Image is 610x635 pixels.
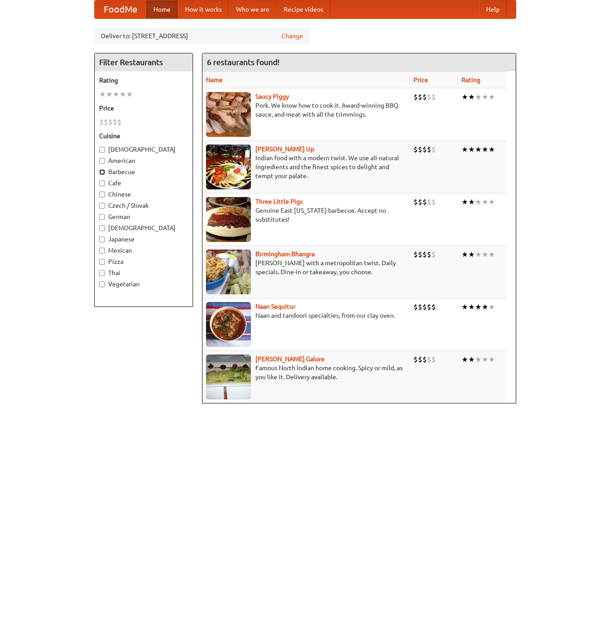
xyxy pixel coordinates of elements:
input: [DEMOGRAPHIC_DATA] [99,147,105,153]
li: ★ [126,89,133,99]
img: bhangra.jpg [206,250,251,294]
p: Famous North Indian home cooking. Spicy or mild, as you like it. Delivery available. [206,363,407,381]
label: German [99,212,188,221]
a: Recipe videos [276,0,330,18]
input: Czech / Slovak [99,203,105,209]
li: $ [427,197,431,207]
li: ★ [475,92,482,102]
li: ★ [488,250,495,259]
li: $ [431,250,436,259]
h4: Filter Restaurants [95,53,193,71]
li: ★ [488,145,495,154]
a: Change [281,31,303,40]
label: Thai [99,268,188,277]
li: ★ [461,145,468,154]
li: ★ [475,145,482,154]
a: Saucy Piggy [255,93,289,100]
input: Barbecue [99,169,105,175]
li: $ [418,302,422,312]
input: Japanese [99,236,105,242]
li: $ [422,302,427,312]
li: ★ [488,92,495,102]
label: Chinese [99,190,188,199]
img: curryup.jpg [206,145,251,189]
label: Czech / Slovak [99,201,188,210]
h5: Price [99,104,188,113]
li: ★ [468,92,475,102]
li: $ [427,92,431,102]
input: Cafe [99,180,105,186]
p: Indian food with a modern twist. We use all-natural ingredients and the finest spices to delight ... [206,153,407,180]
li: $ [117,117,122,127]
li: ★ [106,89,113,99]
li: $ [431,302,436,312]
li: $ [422,92,427,102]
p: Naan and tandoori specialties, from our clay oven. [206,311,407,320]
img: littlepigs.jpg [206,197,251,242]
label: Mexican [99,246,188,255]
label: Japanese [99,235,188,244]
li: ★ [475,355,482,364]
a: FoodMe [95,0,146,18]
li: $ [427,302,431,312]
div: Deliver to: [STREET_ADDRESS] [94,28,310,44]
b: [PERSON_NAME] Up [255,145,314,153]
a: Birmingham Bhangra [255,250,315,258]
li: $ [431,355,436,364]
label: American [99,156,188,165]
img: saucy.jpg [206,92,251,137]
label: [DEMOGRAPHIC_DATA] [99,145,188,154]
li: $ [413,92,418,102]
li: $ [431,197,436,207]
li: $ [418,197,422,207]
li: ★ [113,89,119,99]
label: Cafe [99,179,188,188]
input: Pizza [99,259,105,265]
input: [DEMOGRAPHIC_DATA] [99,225,105,231]
p: [PERSON_NAME] with a metropolitan twist. Daily specials. Dine-in or takeaway, you choose. [206,258,407,276]
li: ★ [468,302,475,312]
li: ★ [488,355,495,364]
li: ★ [482,197,488,207]
a: Help [479,0,507,18]
input: Mexican [99,248,105,254]
li: $ [108,117,113,127]
li: ★ [475,302,482,312]
a: Price [413,76,428,83]
li: $ [104,117,108,127]
a: Home [146,0,178,18]
li: $ [431,145,436,154]
a: [PERSON_NAME] Galore [255,355,325,363]
a: Rating [461,76,480,83]
input: Chinese [99,192,105,197]
li: ★ [468,197,475,207]
li: ★ [468,145,475,154]
li: $ [418,250,422,259]
li: ★ [99,89,106,99]
li: $ [413,197,418,207]
h5: Rating [99,76,188,85]
li: ★ [488,302,495,312]
li: $ [418,145,422,154]
img: currygalore.jpg [206,355,251,399]
li: ★ [482,302,488,312]
li: $ [99,117,104,127]
label: Vegetarian [99,280,188,289]
li: ★ [475,250,482,259]
li: $ [418,92,422,102]
li: $ [422,355,427,364]
h5: Cuisine [99,131,188,140]
li: $ [413,355,418,364]
a: Who we are [229,0,276,18]
li: ★ [488,197,495,207]
ng-pluralize: 6 restaurants found! [207,58,280,66]
li: ★ [461,355,468,364]
li: ★ [468,250,475,259]
li: ★ [468,355,475,364]
a: How it works [178,0,229,18]
li: ★ [119,89,126,99]
li: $ [427,355,431,364]
li: ★ [461,197,468,207]
li: $ [422,197,427,207]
